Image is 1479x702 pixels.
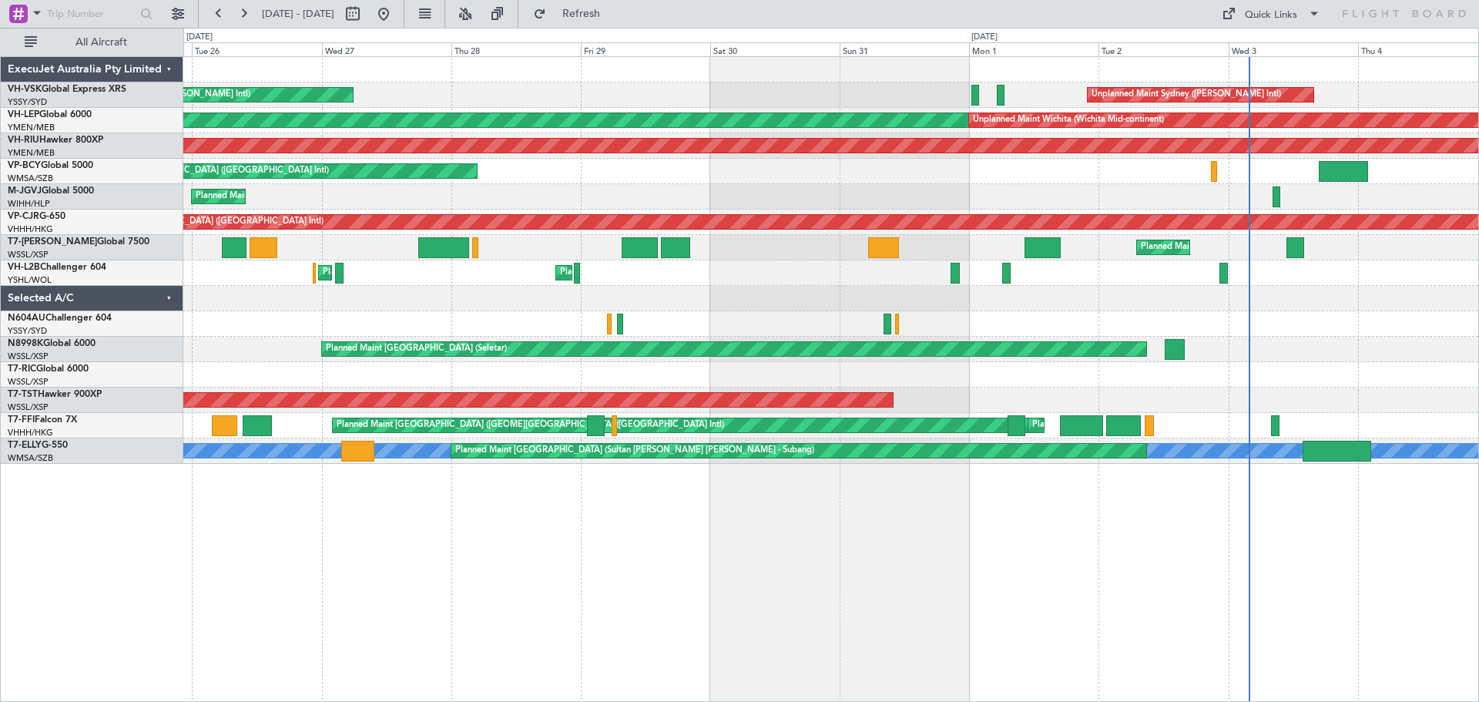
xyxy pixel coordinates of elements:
div: Tue 2 [1098,42,1228,56]
a: WSSL/XSP [8,376,49,388]
a: YSHL/WOL [8,274,52,286]
div: [DATE] [971,31,998,44]
a: N8998KGlobal 6000 [8,339,96,348]
span: N604AU [8,314,45,323]
a: VHHH/HKG [8,427,53,438]
span: [DATE] - [DATE] [262,7,334,21]
span: VH-VSK [8,85,42,94]
a: WSSL/XSP [8,249,49,260]
div: Sun 31 [840,42,969,56]
a: WSSL/XSP [8,401,49,413]
div: Wed 3 [1229,42,1358,56]
a: VH-LEPGlobal 6000 [8,110,92,119]
span: VP-CJR [8,212,39,221]
a: YSSY/SYD [8,325,47,337]
div: Unplanned Maint Sydney ([PERSON_NAME] Intl) [1092,83,1281,106]
span: VH-RIU [8,136,39,145]
span: N8998K [8,339,43,348]
div: Unplanned Maint Wichita (Wichita Mid-continent) [973,109,1164,132]
div: Wed 27 [322,42,451,56]
div: Tue 26 [192,42,321,56]
input: Trip Number [47,2,136,25]
div: Fri 29 [581,42,710,56]
span: T7-TST [8,390,38,399]
span: VP-BCY [8,161,41,170]
span: M-JGVJ [8,186,42,196]
div: Planned Maint [GEOGRAPHIC_DATA] ([GEOGRAPHIC_DATA] Intl) [66,210,324,233]
div: Planned Maint [GEOGRAPHIC_DATA] ([GEOGRAPHIC_DATA] Intl) [72,160,329,183]
div: Planned Maint Dubai (Al Maktoum Intl) [1141,236,1293,259]
span: T7-ELLY [8,441,42,450]
a: VP-BCYGlobal 5000 [8,161,93,170]
a: WMSA/SZB [8,173,53,184]
div: Sat 30 [710,42,840,56]
div: Thu 28 [451,42,581,56]
a: T7-[PERSON_NAME]Global 7500 [8,237,149,247]
button: All Aircraft [17,30,167,55]
span: Refresh [549,8,614,19]
span: T7-FFI [8,415,35,425]
a: VH-RIUHawker 800XP [8,136,103,145]
span: T7-RIC [8,364,36,374]
div: Planned Maint [GEOGRAPHIC_DATA] ([GEOGRAPHIC_DATA]) [560,261,803,284]
div: Planned Maint [GEOGRAPHIC_DATA] ([GEOGRAPHIC_DATA] Intl) [1032,414,1290,437]
a: VHHH/HKG [8,223,53,235]
div: Planned Maint [GEOGRAPHIC_DATA] (Sultan [PERSON_NAME] [PERSON_NAME] - Subang) [455,439,814,462]
div: Planned Maint [GEOGRAPHIC_DATA] (Seletar) [326,338,507,361]
div: Planned Maint [GEOGRAPHIC_DATA] ([GEOGRAPHIC_DATA] Intl) [337,414,594,437]
a: YSSY/SYD [8,96,47,108]
a: VP-CJRG-650 [8,212,65,221]
span: All Aircraft [40,37,163,48]
span: T7-[PERSON_NAME] [8,237,97,247]
a: T7-FFIFalcon 7X [8,415,77,425]
div: Planned Maint Sydney ([PERSON_NAME] Intl) [323,261,501,284]
button: Refresh [526,2,619,26]
div: Mon 1 [969,42,1098,56]
a: VH-L2BChallenger 604 [8,263,106,272]
a: VH-VSKGlobal Express XRS [8,85,126,94]
a: WIHH/HLP [8,198,50,210]
span: VH-L2B [8,263,40,272]
a: N604AUChallenger 604 [8,314,112,323]
a: YMEN/MEB [8,122,55,133]
a: T7-ELLYG-550 [8,441,68,450]
a: M-JGVJGlobal 5000 [8,186,94,196]
div: Planned Maint [GEOGRAPHIC_DATA] (Halim Intl) [196,185,387,208]
a: YMEN/MEB [8,147,55,159]
a: T7-RICGlobal 6000 [8,364,89,374]
a: T7-TSTHawker 900XP [8,390,102,399]
div: Quick Links [1245,8,1297,23]
a: WMSA/SZB [8,452,53,464]
span: VH-LEP [8,110,39,119]
div: [DATE] [186,31,213,44]
a: WSSL/XSP [8,351,49,362]
button: Quick Links [1214,2,1328,26]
